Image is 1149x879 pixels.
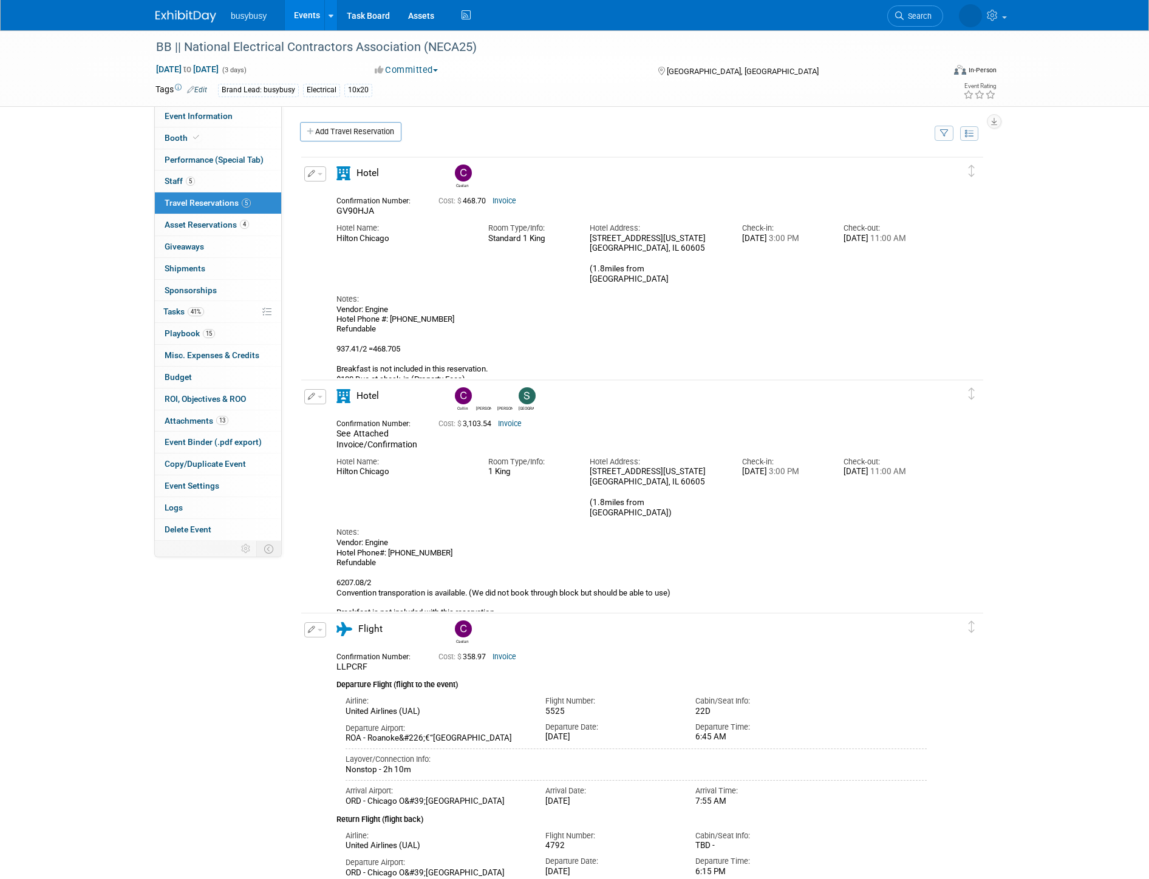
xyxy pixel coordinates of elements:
[545,867,677,877] div: [DATE]
[336,223,470,234] div: Hotel Name:
[240,220,249,229] span: 4
[165,416,228,426] span: Attachments
[300,122,401,141] a: Add Travel Reservation
[590,456,723,467] div: Hotel Address:
[155,192,281,214] a: Travel Reservations5
[742,223,825,234] div: Check-in:
[969,388,975,400] i: Click and drag to move item
[452,620,473,644] div: Caelan Williams
[476,404,491,411] div: Hobbs Nyberg
[488,467,571,477] div: 1 King
[155,301,281,322] a: Tasks41%
[695,786,827,796] div: Arrival Time:
[545,707,677,717] div: 5525
[165,242,204,251] span: Giveaways
[844,234,927,244] div: [DATE]
[346,796,527,807] div: ORD - Chicago O&#39;[GEOGRAPHIC_DATA]
[155,323,281,344] a: Playbook15
[152,36,925,58] div: BB || National Electrical Contractors Association (NECA25)
[868,234,906,243] span: 11:00 AM
[488,456,571,467] div: Room Type/Info:
[493,197,516,205] a: Invoice
[844,223,927,234] div: Check-out:
[216,416,228,425] span: 13
[438,419,463,428] span: Cost: $
[887,5,943,27] a: Search
[346,765,927,775] div: Nonstop - 2h 10m
[193,134,199,141] i: Booth reservation complete
[667,67,819,76] span: [GEOGRAPHIC_DATA], [GEOGRAPHIC_DATA]
[438,653,491,661] span: 358.97
[165,198,251,208] span: Travel Reservations
[182,64,193,74] span: to
[590,223,723,234] div: Hotel Address:
[236,541,257,557] td: Personalize Event Tab Strip
[336,538,927,618] div: Vendor: Engine Hotel Phone#: [PHONE_NUMBER] Refundable 6207.08/2 Convention transporation is avai...
[370,64,443,76] button: Committed
[155,83,207,97] td: Tags
[221,66,247,74] span: (3 days)
[498,419,522,428] a: Invoice
[493,653,516,661] a: Invoice
[155,453,281,475] a: Copy/Duplicate Event
[346,696,527,707] div: Airline:
[186,177,195,186] span: 5
[452,387,473,411] div: Collin Larson
[336,429,417,449] span: See Attached Invoice/Confirmation
[346,857,527,868] div: Departure Airport:
[155,432,281,453] a: Event Binder (.pdf export)
[155,10,216,22] img: ExhibitDay
[488,223,571,234] div: Room Type/Info:
[336,527,927,538] div: Notes:
[336,294,927,305] div: Notes:
[346,754,927,765] div: Layover/Connection Info:
[742,234,825,244] div: [DATE]
[336,649,420,662] div: Confirmation Number:
[336,807,927,826] div: Return Flight (flight back)
[695,856,827,867] div: Departure Time:
[336,193,420,206] div: Confirmation Number:
[545,841,677,851] div: 4792
[203,329,215,338] span: 15
[155,280,281,301] a: Sponsorships
[155,171,281,192] a: Staff5
[545,856,677,867] div: Departure Date:
[336,206,374,216] span: GV90HJA
[455,620,472,637] img: Caelan Williams
[336,305,927,385] div: Vendor: Engine Hotel Phone #: [PHONE_NUMBER] Refundable 937.41/2 =468.705 Breakfast is not includ...
[695,696,827,707] div: Cabin/Seat Info:
[455,387,472,404] img: Collin Larson
[165,111,233,121] span: Event Information
[695,867,827,877] div: 6:15 PM
[336,166,350,180] i: Hotel
[336,456,470,467] div: Hotel Name:
[590,234,723,285] div: [STREET_ADDRESS][US_STATE] [GEOGRAPHIC_DATA], IL 60605 (1.8miles from [GEOGRAPHIC_DATA]
[455,404,470,411] div: Collin Larson
[695,722,827,733] div: Departure Time:
[231,11,267,21] span: busybusy
[165,437,262,447] span: Event Binder (.pdf export)
[452,165,473,188] div: Caelan Williams
[545,830,677,841] div: Flight Number:
[155,475,281,497] a: Event Settings
[336,234,470,244] div: Hilton Chicago
[742,456,825,467] div: Check-in:
[336,622,352,636] i: Flight
[476,387,493,404] img: Hobbs Nyberg
[336,673,927,691] div: Departure Flight (flight to the event)
[163,307,204,316] span: Tasks
[165,133,202,143] span: Booth
[545,796,677,807] div: [DATE]
[954,65,966,75] img: Format-Inperson.png
[871,63,997,81] div: Event Format
[187,86,207,94] a: Edit
[346,707,527,717] div: United Airlines (UAL)
[155,497,281,518] a: Logs
[165,394,246,404] span: ROI, Objectives & ROO
[438,197,463,205] span: Cost: $
[497,387,514,404] img: Jake Stokes
[356,168,379,178] span: Hotel
[516,387,537,411] div: Sydney Sanders
[165,285,217,295] span: Sponsorships
[336,662,367,671] span: LLPCRF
